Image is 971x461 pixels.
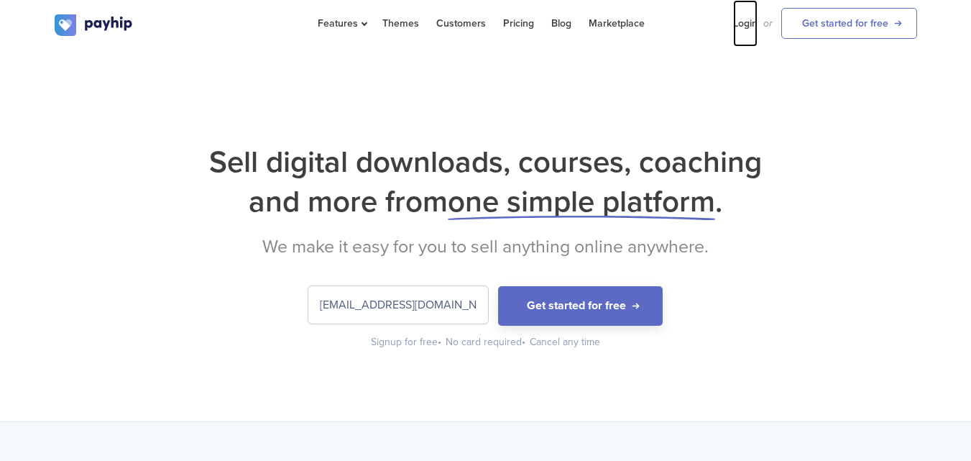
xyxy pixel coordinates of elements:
input: Enter your email address [308,286,488,324]
div: Signup for free [371,335,443,350]
div: Cancel any time [530,335,600,350]
span: Features [318,17,365,29]
h1: Sell digital downloads, courses, coaching and more from [55,142,917,222]
img: logo.svg [55,14,134,36]
span: • [438,336,441,348]
span: . [715,183,722,220]
span: one simple platform [448,183,715,220]
button: Get started for free [498,286,663,326]
div: No card required [446,335,527,350]
a: Get started for free [781,8,917,39]
h2: We make it easy for you to sell anything online anywhere. [55,236,917,257]
span: • [522,336,525,348]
